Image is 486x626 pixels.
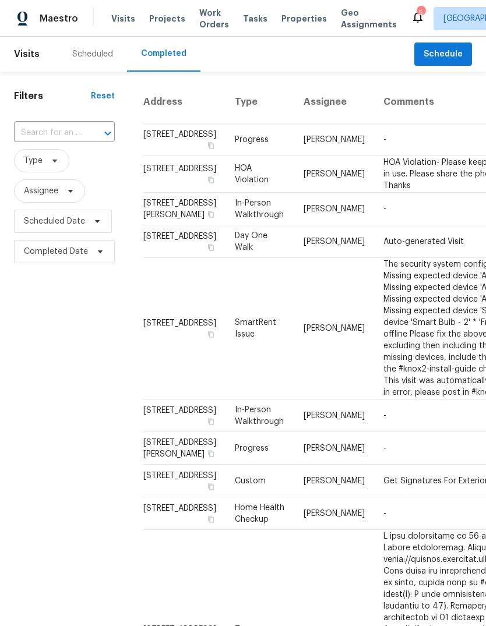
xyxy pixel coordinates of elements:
[143,156,226,193] td: [STREET_ADDRESS]
[100,125,116,142] button: Open
[143,225,226,258] td: [STREET_ADDRESS]
[206,175,216,185] button: Copy Address
[226,399,294,432] td: In-Person Walkthrough
[226,497,294,530] td: Home Health Checkup
[143,465,226,497] td: [STREET_ADDRESS]
[24,215,85,227] span: Scheduled Date
[206,329,216,339] button: Copy Address
[206,416,216,427] button: Copy Address
[206,140,216,151] button: Copy Address
[226,81,294,123] th: Type
[143,258,226,399] td: [STREET_ADDRESS]
[24,246,88,257] span: Completed Date
[14,41,40,67] span: Visits
[294,258,374,399] td: [PERSON_NAME]
[424,47,463,62] span: Schedule
[226,123,294,156] td: Progress
[341,7,397,30] span: Geo Assignments
[294,465,374,497] td: [PERSON_NAME]
[414,43,472,66] button: Schedule
[143,81,226,123] th: Address
[143,123,226,156] td: [STREET_ADDRESS]
[226,258,294,399] td: SmartRent Issue
[294,225,374,258] td: [PERSON_NAME]
[281,13,327,24] span: Properties
[294,432,374,465] td: [PERSON_NAME]
[226,156,294,193] td: HOA Violation
[24,185,58,197] span: Assignee
[111,13,135,24] span: Visits
[199,7,229,30] span: Work Orders
[143,432,226,465] td: [STREET_ADDRESS][PERSON_NAME]
[143,399,226,432] td: [STREET_ADDRESS]
[206,514,216,525] button: Copy Address
[226,225,294,258] td: Day One Walk
[141,48,186,59] div: Completed
[206,482,216,492] button: Copy Address
[72,48,113,60] div: Scheduled
[40,13,78,24] span: Maestro
[243,15,267,23] span: Tasks
[294,193,374,225] td: [PERSON_NAME]
[226,465,294,497] td: Custom
[417,7,425,19] div: 5
[91,90,115,102] div: Reset
[24,155,43,167] span: Type
[14,124,82,142] input: Search for an address...
[294,156,374,193] td: [PERSON_NAME]
[294,497,374,530] td: [PERSON_NAME]
[143,193,226,225] td: [STREET_ADDRESS][PERSON_NAME]
[294,399,374,432] td: [PERSON_NAME]
[143,497,226,530] td: [STREET_ADDRESS]
[206,209,216,220] button: Copy Address
[149,13,185,24] span: Projects
[226,193,294,225] td: In-Person Walkthrough
[226,432,294,465] td: Progress
[14,90,91,102] h1: Filters
[294,123,374,156] td: [PERSON_NAME]
[206,448,216,459] button: Copy Address
[206,242,216,253] button: Copy Address
[294,81,374,123] th: Assignee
